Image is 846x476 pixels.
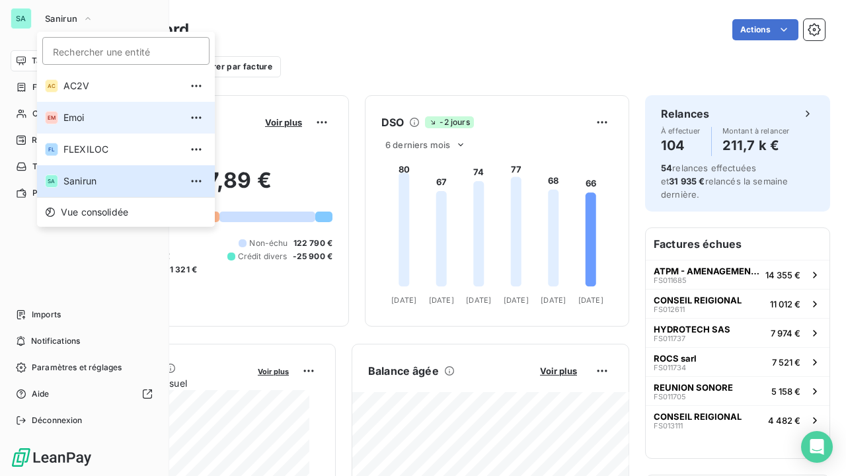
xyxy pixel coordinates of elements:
[768,415,800,426] span: 4 482 €
[654,305,685,313] span: FS012611
[63,143,180,156] span: FLEXILOC
[654,422,683,430] span: FS013111
[32,309,61,321] span: Imports
[11,130,158,151] a: +99Relances
[11,357,158,378] a: Paramètres et réglages
[63,175,180,188] span: Sanirun
[771,328,800,338] span: 7 974 €
[425,116,473,128] span: -2 jours
[11,103,158,124] a: Clients
[646,228,829,260] h6: Factures échues
[173,56,281,77] button: Filtrer par facture
[661,163,788,200] span: relances effectuées et relancés la semaine dernière.
[646,347,829,376] button: ROCS sarlFS0117347 521 €
[238,251,288,262] span: Crédit divers
[249,237,288,249] span: Non-échu
[654,364,686,372] span: FS011734
[32,415,83,426] span: Déconnexion
[669,176,705,186] span: 31 935 €
[45,79,58,93] div: AC
[654,266,760,276] span: ATPM - AMENAGEMENTS TRAVAUX PUBLICS DES MASCAREIGNES
[258,367,289,376] span: Voir plus
[429,296,454,305] tspan: [DATE]
[654,382,733,393] span: REUNION SONORE
[536,365,581,377] button: Voir plus
[654,393,686,401] span: FS011705
[293,251,332,262] span: -25 900 €
[61,206,128,219] span: Vue consolidée
[32,161,60,173] span: Tâches
[661,135,701,156] h4: 104
[32,81,66,93] span: Factures
[654,276,687,284] span: FS011685
[732,19,798,40] button: Actions
[771,386,800,397] span: 5 158 €
[11,50,158,71] a: Tableau de bord
[646,289,829,318] button: CONSEIL REIGIONALFS01261111 012 €
[63,111,180,124] span: Emoi
[661,106,709,122] h6: Relances
[45,143,58,156] div: FL
[32,362,122,374] span: Paramètres et réglages
[466,296,491,305] tspan: [DATE]
[654,335,685,342] span: FS011737
[646,318,829,347] button: HYDROTECH SASFS0117377 974 €
[63,79,180,93] span: AC2V
[45,13,77,24] span: Sanirun
[11,447,93,468] img: Logo LeanPay
[293,237,332,249] span: 122 790 €
[45,175,58,188] div: SA
[32,134,67,146] span: Relances
[578,296,603,305] tspan: [DATE]
[32,108,59,120] span: Clients
[646,376,829,405] button: REUNION SONOREFS0117055 158 €
[661,163,672,173] span: 54
[646,260,829,289] button: ATPM - AMENAGEMENTS TRAVAUX PUBLICS DES MASCAREIGNESFS01168514 355 €
[254,365,293,377] button: Voir plus
[45,111,58,124] div: EM
[31,335,80,347] span: Notifications
[801,431,833,463] div: Open Intercom Messenger
[261,116,306,128] button: Voir plus
[11,304,158,325] a: Imports
[368,363,439,379] h6: Balance âgée
[770,299,800,309] span: 11 012 €
[504,296,529,305] tspan: [DATE]
[765,270,800,280] span: 14 355 €
[11,182,158,204] a: Paiements
[722,135,790,156] h4: 211,7 k €
[540,366,577,376] span: Voir plus
[646,405,829,434] button: CONSEIL REIGIONALFS0131114 482 €
[11,77,158,98] a: Factures
[265,117,302,128] span: Voir plus
[166,264,197,276] span: -1 321 €
[391,296,416,305] tspan: [DATE]
[32,187,73,199] span: Paiements
[654,411,742,422] span: CONSEIL REIGIONAL
[661,127,701,135] span: À effectuer
[32,55,93,67] span: Tableau de bord
[42,37,210,65] input: placeholder
[541,296,566,305] tspan: [DATE]
[654,353,697,364] span: ROCS sarl
[11,8,32,29] div: SA
[654,324,730,335] span: HYDROTECH SAS
[772,357,800,368] span: 7 521 €
[654,295,742,305] span: CONSEIL REIGIONAL
[11,156,158,177] a: Tâches
[32,388,50,400] span: Aide
[722,127,790,135] span: Montant à relancer
[11,383,158,405] a: Aide
[385,139,450,150] span: 6 derniers mois
[381,114,404,130] h6: DSO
